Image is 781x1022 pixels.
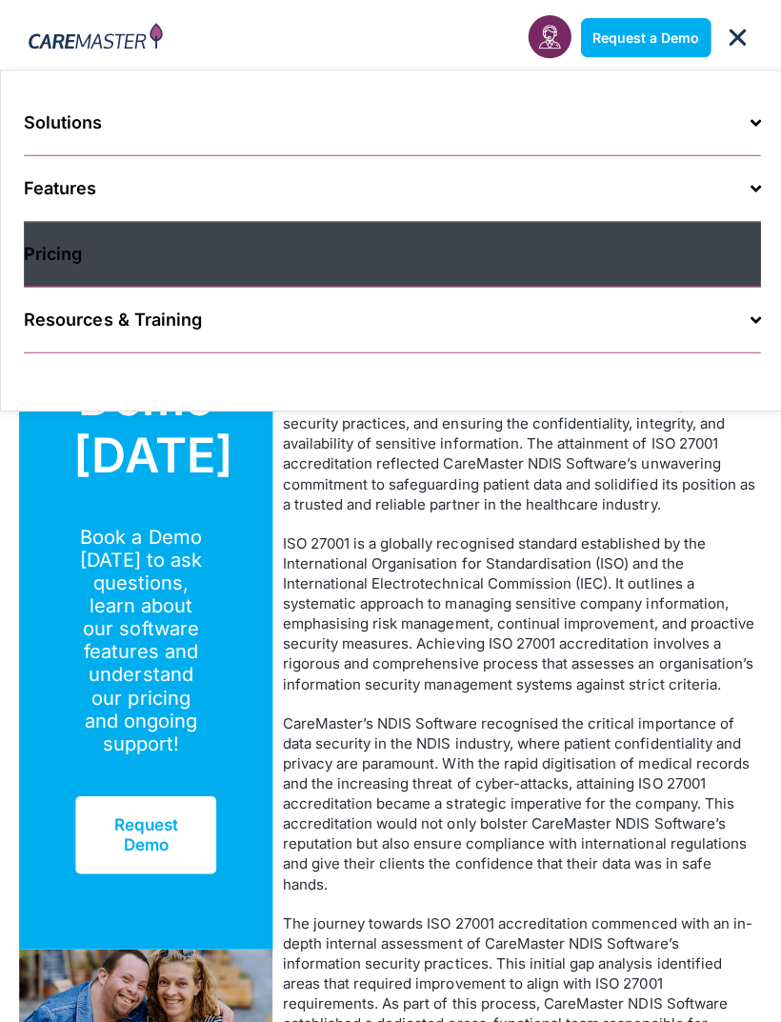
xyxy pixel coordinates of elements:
[590,30,696,46] span: Request a Demo
[717,19,753,55] div: Menu Toggle
[73,523,208,751] div: Book a Demo [DATE] to ask questions, learn about our software features and understand our pricing...
[24,155,757,221] a: Features
[281,710,752,890] p: CareMaster’s NDIS Software recognised the critical importance of data security in the NDIS indust...
[24,286,757,351] a: Resources & Training
[578,18,708,57] a: Request a Demo
[29,23,162,52] img: CareMaster Logo
[104,812,187,851] span: Request Demo
[281,531,752,691] p: ISO 27001 is a globally recognised standard established by the International Organisation for Sta...
[281,311,752,511] p: In [DATE], CareMaster NDIS Software, a leading NDIS software company, accomplished a significant ...
[24,221,757,286] a: Pricing
[24,90,757,155] a: Solutions
[73,791,217,872] a: Request Demo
